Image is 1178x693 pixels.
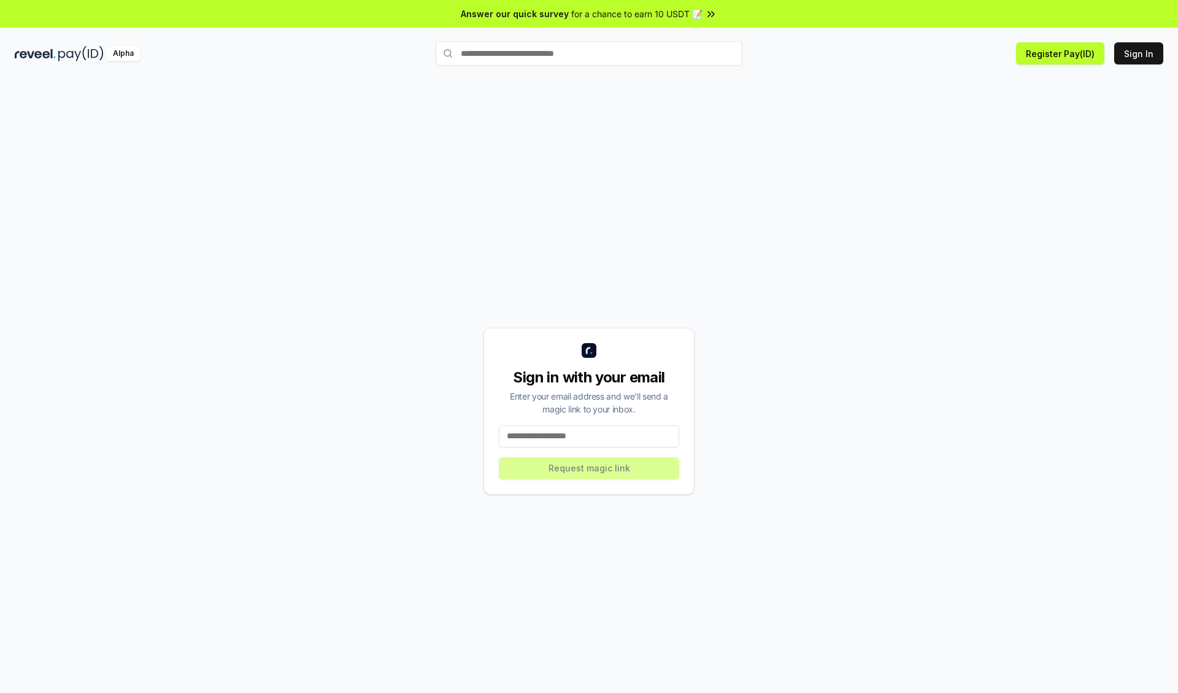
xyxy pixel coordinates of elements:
img: pay_id [58,46,104,61]
span: Answer our quick survey [461,7,569,20]
span: for a chance to earn 10 USDT 📝 [571,7,703,20]
div: Alpha [106,46,141,61]
button: Sign In [1114,42,1163,64]
img: logo_small [582,343,596,358]
div: Enter your email address and we’ll send a magic link to your inbox. [499,390,679,416]
img: reveel_dark [15,46,56,61]
div: Sign in with your email [499,368,679,387]
button: Register Pay(ID) [1016,42,1104,64]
